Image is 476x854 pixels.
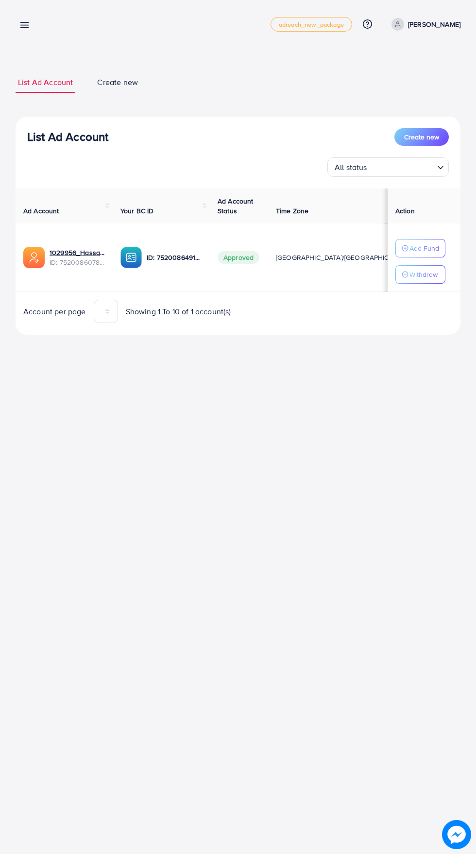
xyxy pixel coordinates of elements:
span: Approved [218,251,259,264]
span: Showing 1 To 10 of 1 account(s) [126,306,231,317]
button: Create new [394,128,449,146]
span: Action [395,206,415,216]
p: Withdraw [409,269,438,280]
span: Ad Account [23,206,59,216]
span: Your BC ID [120,206,154,216]
span: [GEOGRAPHIC_DATA]/[GEOGRAPHIC_DATA] [276,253,411,262]
h3: List Ad Account [27,130,108,144]
span: Time Zone [276,206,308,216]
span: List Ad Account [18,77,73,88]
span: Create new [404,132,439,142]
div: Search for option [327,157,449,177]
a: adreach_new_package [271,17,352,32]
input: Search for option [370,158,433,174]
a: [PERSON_NAME] [388,18,460,31]
p: [PERSON_NAME] [408,18,460,30]
span: Ad Account Status [218,196,254,216]
a: 1029956_Hassam_1750906624197 [50,248,105,257]
p: ID: 7520086491469692945 [147,252,202,263]
span: ID: 7520086078024515591 [50,257,105,267]
span: Account per page [23,306,86,317]
img: image [442,820,471,849]
button: Withdraw [395,265,445,284]
img: ic-ba-acc.ded83a64.svg [120,247,142,268]
span: Create new [97,77,138,88]
p: Add Fund [409,242,439,254]
button: Add Fund [395,239,445,257]
img: ic-ads-acc.e4c84228.svg [23,247,45,268]
span: All status [333,160,369,174]
div: <span class='underline'>1029956_Hassam_1750906624197</span></br>7520086078024515591 [50,248,105,268]
span: adreach_new_package [279,21,344,28]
